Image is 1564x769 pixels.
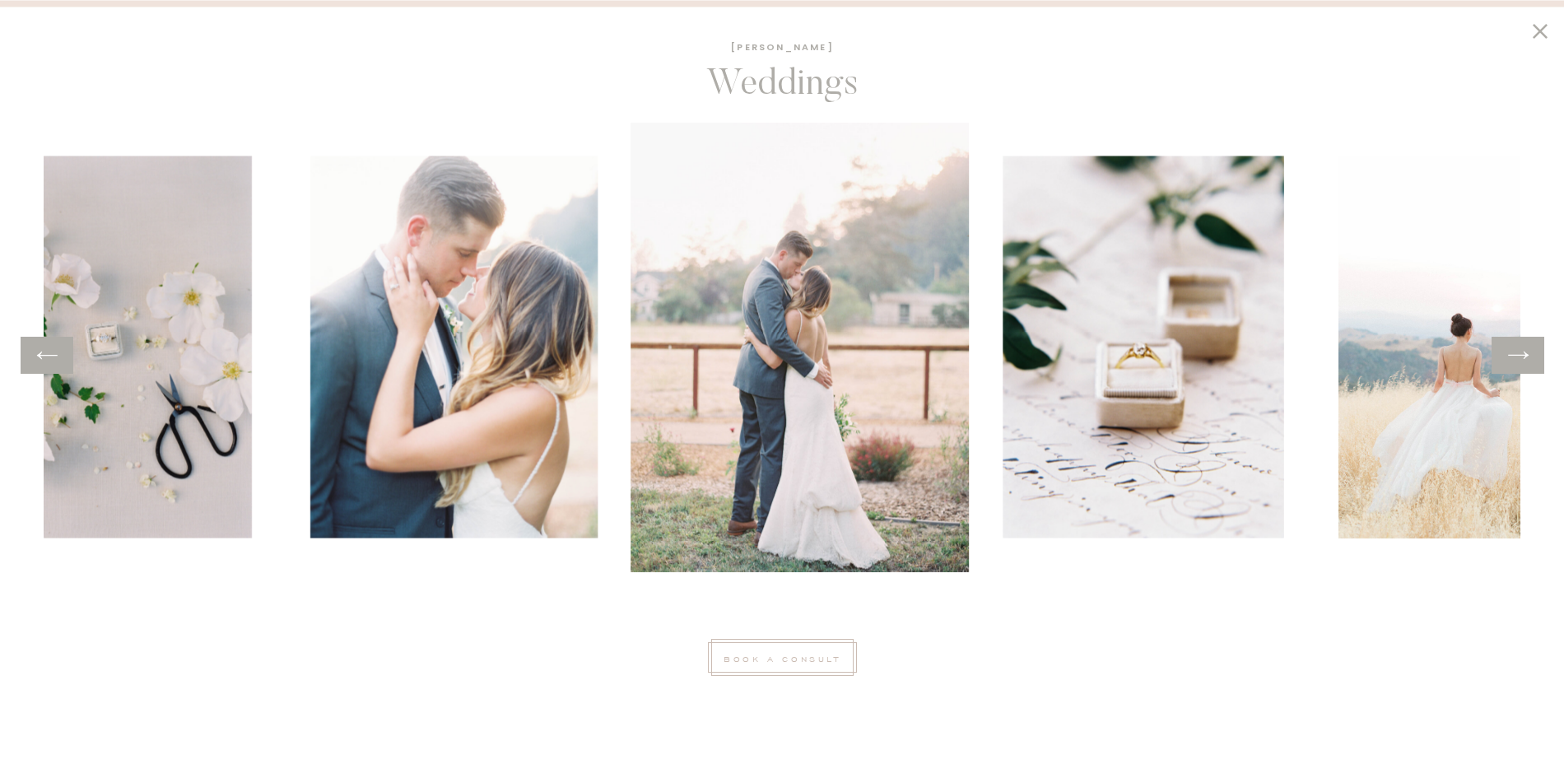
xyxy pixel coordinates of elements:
a: book a consult [716,650,849,665]
h2: Annett + Mark [799,729,952,748]
h1: 01 [801,663,943,689]
h1: Weddings [625,63,940,116]
h1: [PERSON_NAME] [700,39,865,58]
